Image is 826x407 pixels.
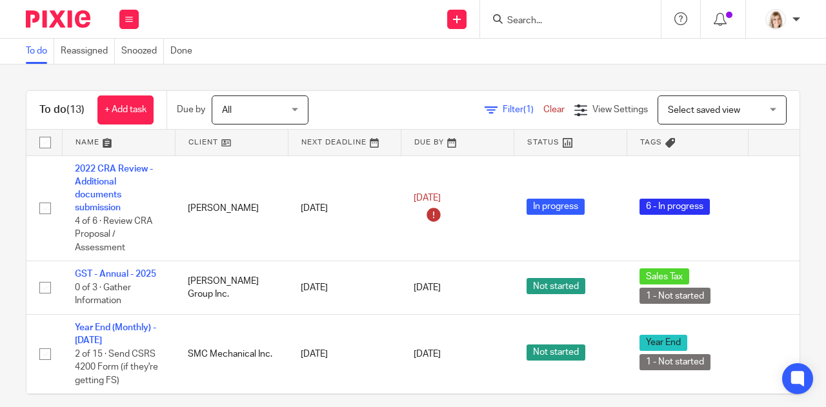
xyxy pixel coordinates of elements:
[668,106,740,115] span: Select saved view
[222,106,232,115] span: All
[527,278,585,294] span: Not started
[26,39,54,64] a: To do
[640,139,662,146] span: Tags
[288,261,401,314] td: [DATE]
[414,194,441,203] span: [DATE]
[592,105,648,114] span: View Settings
[39,103,85,117] h1: To do
[506,15,622,27] input: Search
[640,268,689,284] span: Sales Tax
[75,350,158,385] span: 2 of 15 · Send CSRS 4200 Form (if they're getting FS)
[503,105,543,114] span: Filter
[75,217,152,252] span: 4 of 6 · Review CRA Proposal / Assessment
[177,103,205,116] p: Due by
[26,10,90,28] img: Pixie
[527,344,585,361] span: Not started
[75,283,131,306] span: 0 of 3 · Gather Information
[414,283,441,292] span: [DATE]
[97,95,154,124] a: + Add task
[288,314,401,393] td: [DATE]
[640,288,710,304] span: 1 - Not started
[640,199,710,215] span: 6 - In progress
[121,39,164,64] a: Snoozed
[640,354,710,370] span: 1 - Not started
[61,39,115,64] a: Reassigned
[75,270,156,279] a: GST - Annual - 2025
[75,164,153,213] a: 2022 CRA Review - Additional documents submission
[75,323,156,345] a: Year End (Monthly) - [DATE]
[66,104,85,115] span: (13)
[765,9,786,30] img: Tayler%20Headshot%20Compressed%20Resized%202.jpg
[527,199,585,215] span: In progress
[288,155,401,261] td: [DATE]
[543,105,565,114] a: Clear
[170,39,199,64] a: Done
[414,350,441,359] span: [DATE]
[175,155,288,261] td: [PERSON_NAME]
[640,335,687,351] span: Year End
[175,261,288,314] td: [PERSON_NAME] Group Inc.
[523,105,534,114] span: (1)
[175,314,288,393] td: SMC Mechanical Inc.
